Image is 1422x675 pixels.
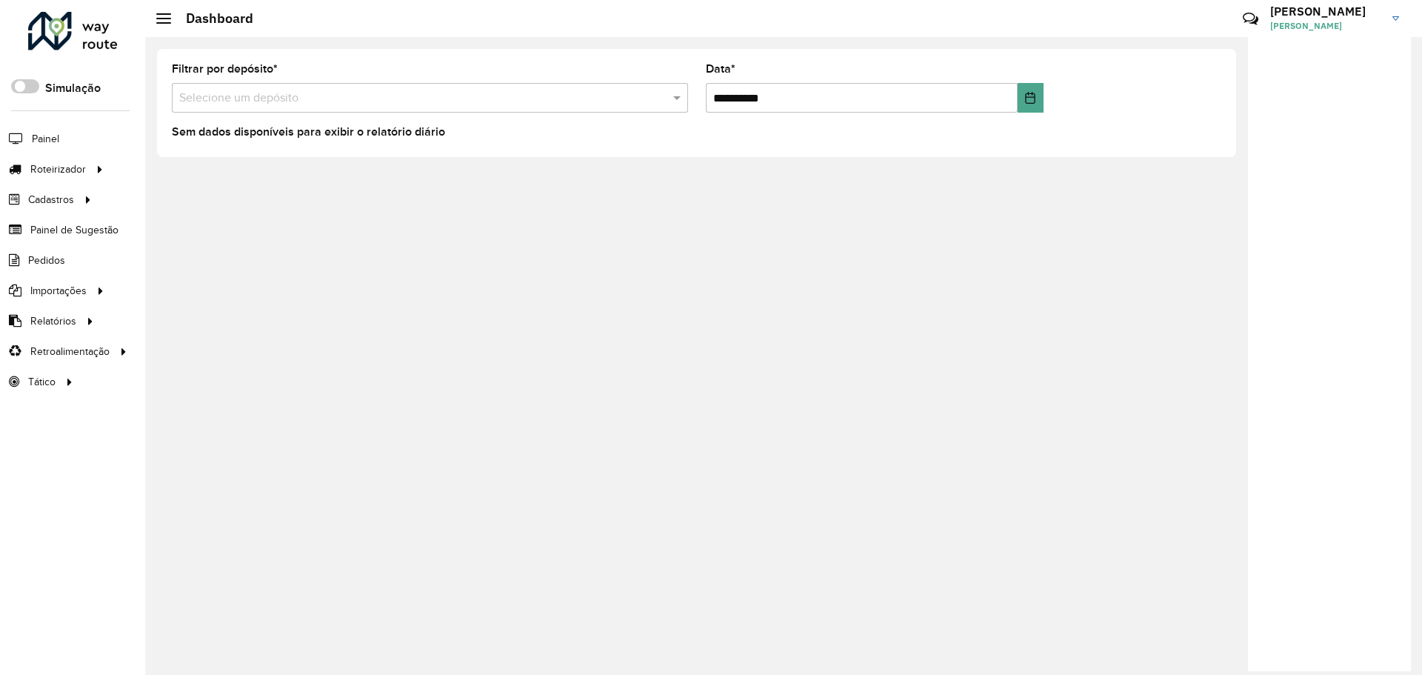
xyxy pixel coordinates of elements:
[30,222,118,238] span: Painel de Sugestão
[171,10,253,27] h2: Dashboard
[1066,4,1221,44] div: Críticas? Dúvidas? Elogios? Sugestões? Entre em contato conosco!
[32,131,59,147] span: Painel
[30,313,76,329] span: Relatórios
[1018,83,1044,113] button: Choose Date
[706,60,735,78] label: Data
[28,374,56,390] span: Tático
[30,344,110,359] span: Retroalimentação
[28,192,74,207] span: Cadastros
[30,162,86,177] span: Roteirizador
[1270,19,1381,33] span: [PERSON_NAME]
[1235,3,1266,35] a: Contato Rápido
[28,253,65,268] span: Pedidos
[30,283,87,299] span: Importações
[45,79,101,97] label: Simulação
[172,60,278,78] label: Filtrar por depósito
[172,123,445,141] label: Sem dados disponíveis para exibir o relatório diário
[1270,4,1381,19] h3: [PERSON_NAME]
